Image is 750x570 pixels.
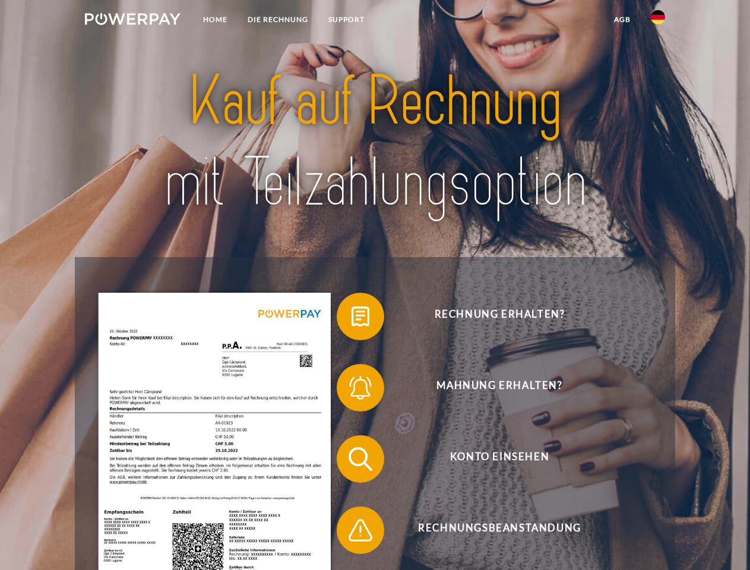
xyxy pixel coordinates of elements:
span: Rechnungsbeanstandung [354,506,645,554]
a: Home [193,9,238,30]
img: de [651,10,665,24]
a: DIE RECHNUNG [238,9,318,30]
img: qb_search.svg [346,444,375,474]
img: logo-powerpay-white.svg [85,13,181,25]
img: title-powerpay_de.svg [113,57,637,227]
span: Konto einsehen [354,435,645,483]
img: qb_bill.svg [346,302,375,331]
button: Rechnung erhalten? [337,293,645,340]
a: SUPPORT [318,9,375,30]
button: Rechnungsbeanstandung [337,506,645,554]
a: agb [604,9,641,30]
img: qb_warning.svg [346,515,375,545]
img: qb_bell.svg [346,373,375,403]
button: Mahnung erhalten? [337,364,645,411]
button: Konto einsehen [337,435,645,483]
span: Rechnung erhalten? [354,293,645,340]
span: Mahnung erhalten? [354,364,645,411]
